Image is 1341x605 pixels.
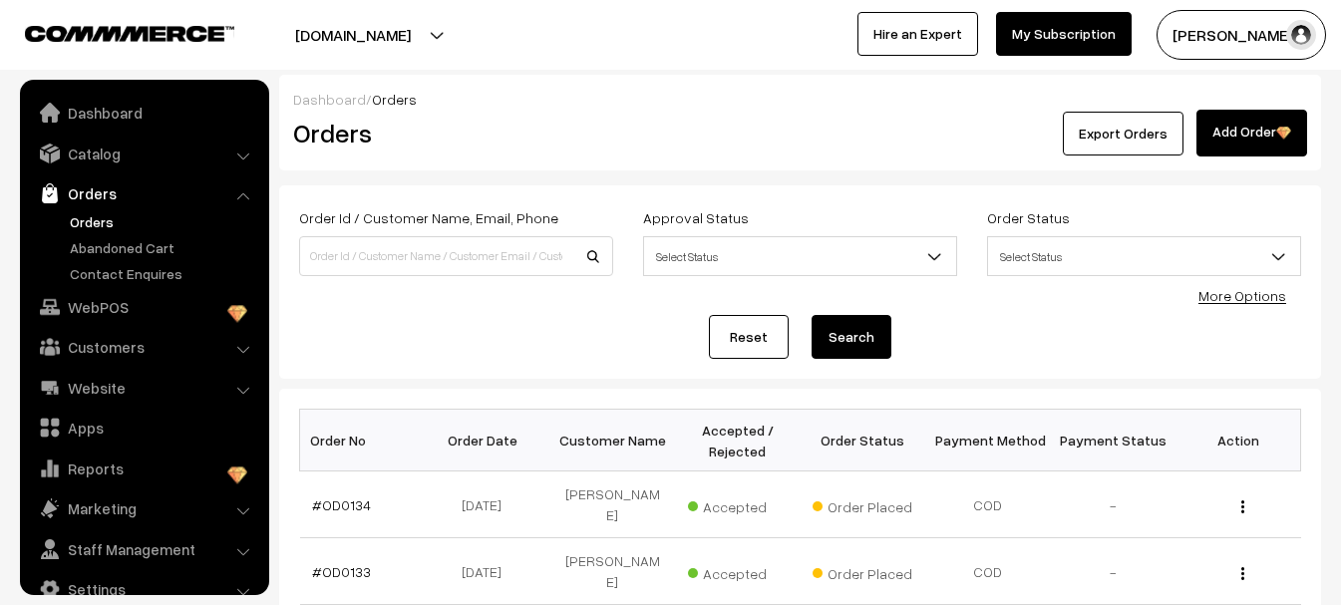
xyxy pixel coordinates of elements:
th: Customer Name [550,410,676,471]
td: [DATE] [425,471,550,538]
label: Order Status [987,207,1070,228]
a: My Subscription [996,12,1132,56]
span: Select Status [987,236,1301,276]
td: [PERSON_NAME] [550,471,676,538]
h2: Orders [293,118,611,149]
th: Accepted / Rejected [675,410,801,471]
div: / [293,89,1307,110]
a: Reset [709,315,789,359]
a: Marketing [25,490,262,526]
a: Catalog [25,136,262,171]
button: [DOMAIN_NAME] [225,10,481,60]
label: Order Id / Customer Name, Email, Phone [299,207,558,228]
img: Menu [1241,500,1244,513]
img: user [1286,20,1316,50]
img: COMMMERCE [25,26,234,41]
a: COMMMERCE [25,20,199,44]
a: Add Order [1196,110,1307,156]
button: [PERSON_NAME] [1157,10,1326,60]
span: Select Status [643,236,957,276]
a: Website [25,370,262,406]
td: - [1051,538,1176,605]
td: [PERSON_NAME] [550,538,676,605]
a: #OD0133 [312,563,371,580]
th: Action [1175,410,1301,471]
a: Dashboard [25,95,262,131]
a: Abandoned Cart [65,237,262,258]
a: Dashboard [293,91,366,108]
span: Accepted [688,558,788,584]
span: Accepted [688,491,788,517]
th: Order Status [801,410,926,471]
td: COD [925,471,1051,538]
a: Customers [25,329,262,365]
a: Apps [25,410,262,446]
input: Order Id / Customer Name / Customer Email / Customer Phone [299,236,613,276]
th: Order No [300,410,426,471]
td: - [1051,471,1176,538]
a: More Options [1198,287,1286,304]
th: Payment Method [925,410,1051,471]
th: Order Date [425,410,550,471]
a: WebPOS [25,289,262,325]
button: Search [812,315,891,359]
a: Orders [65,211,262,232]
a: Contact Enquires [65,263,262,284]
span: Select Status [988,239,1300,274]
a: Reports [25,451,262,486]
td: [DATE] [425,538,550,605]
a: Staff Management [25,531,262,567]
label: Approval Status [643,207,749,228]
span: Select Status [644,239,956,274]
img: Menu [1241,567,1244,580]
td: COD [925,538,1051,605]
a: #OD0134 [312,496,371,513]
span: Order Placed [813,558,912,584]
th: Payment Status [1051,410,1176,471]
span: Order Placed [813,491,912,517]
span: Orders [372,91,417,108]
a: Hire an Expert [857,12,978,56]
button: Export Orders [1063,112,1183,155]
a: Orders [25,175,262,211]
